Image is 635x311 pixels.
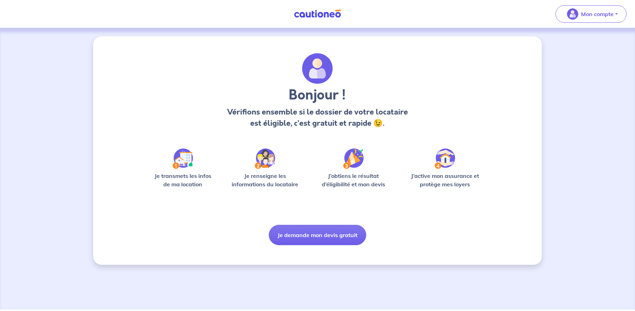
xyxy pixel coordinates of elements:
img: /static/f3e743aab9439237c3e2196e4328bba9/Step-3.svg [343,148,364,169]
p: J’obtiens le résultat d’éligibilité et mon devis [314,172,393,188]
p: Vérifions ensemble si le dossier de votre locataire est éligible, c’est gratuit et rapide 😉. [225,106,410,129]
h3: Bonjour ! [225,87,410,104]
img: /static/bfff1cf634d835d9112899e6a3df1a5d/Step-4.svg [435,148,455,169]
p: J’active mon assurance et protège mes loyers [404,172,486,188]
img: archivate [302,53,333,84]
button: illu_account_valid_menu.svgMon compte [555,5,627,23]
img: /static/c0a346edaed446bb123850d2d04ad552/Step-2.svg [255,148,275,169]
img: Cautioneo [291,9,344,18]
p: Mon compte [581,10,614,18]
p: Je renseigne les informations du locataire [227,172,303,188]
p: Je transmets les infos de ma location [149,172,216,188]
img: illu_account_valid_menu.svg [567,8,578,20]
img: /static/90a569abe86eec82015bcaae536bd8e6/Step-1.svg [172,148,193,169]
button: Je demande mon devis gratuit [269,225,366,245]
